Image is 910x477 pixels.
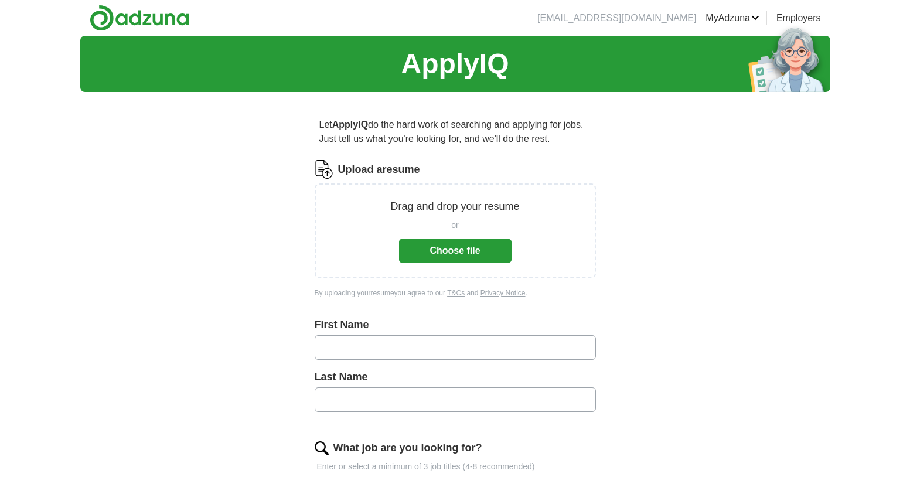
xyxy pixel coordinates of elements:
p: Let do the hard work of searching and applying for jobs. Just tell us what you're looking for, an... [315,113,596,151]
label: First Name [315,317,596,333]
img: Adzuna logo [90,5,189,31]
label: Upload a resume [338,162,420,178]
h1: ApplyIQ [401,43,509,85]
p: Enter or select a minimum of 3 job titles (4-8 recommended) [315,461,596,473]
img: CV Icon [315,160,333,179]
p: Drag and drop your resume [390,199,519,214]
a: MyAdzuna [705,11,759,25]
a: Employers [776,11,821,25]
label: What job are you looking for? [333,440,482,456]
label: Last Name [315,369,596,385]
strong: ApplyIQ [332,120,368,130]
div: By uploading your resume you agree to our and . [315,288,596,298]
li: [EMAIL_ADDRESS][DOMAIN_NAME] [537,11,696,25]
img: search.png [315,441,329,455]
span: or [451,219,458,231]
a: Privacy Notice [480,289,526,297]
a: T&Cs [447,289,465,297]
button: Choose file [399,238,512,263]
